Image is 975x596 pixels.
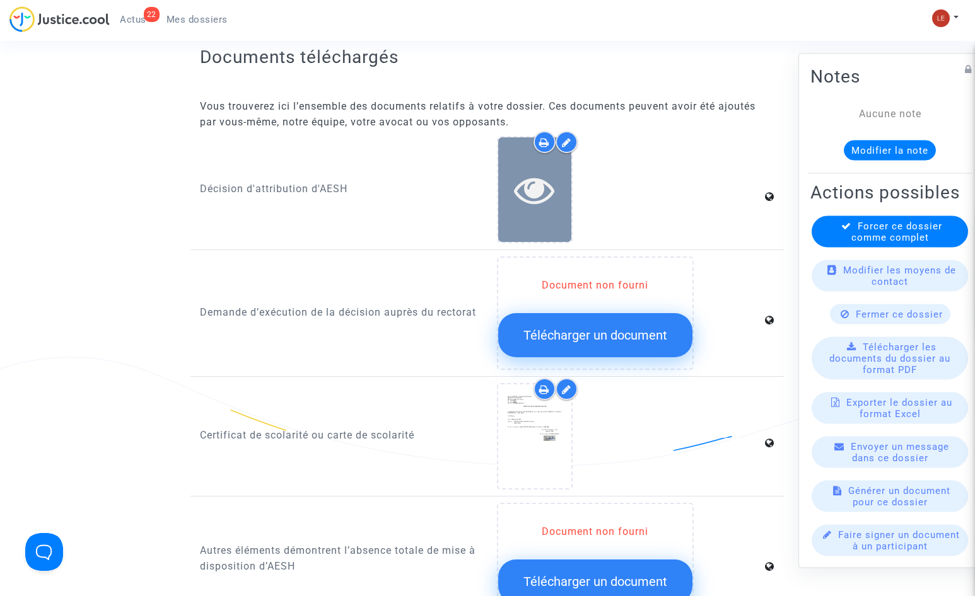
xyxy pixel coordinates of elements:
span: Forcer ce dossier comme complet [851,221,942,243]
span: Télécharger un document [523,574,667,589]
a: Mes dossiers [156,10,238,29]
span: Faire signer un document à un participant [838,529,960,552]
span: Actus [120,14,146,25]
p: Certificat de scolarité ou carte de scolarité [200,427,478,443]
img: jc-logo.svg [9,6,110,32]
span: Télécharger les documents du dossier au format PDF [829,341,950,375]
span: Vous trouverez ici l’ensemble des documents relatifs à votre dossier. Ces documents peuvent avoir... [200,100,756,128]
div: Aucune note [829,106,950,122]
div: Document non fourni [498,278,692,293]
h2: Documents téléchargés [200,46,774,68]
span: Mes dossiers [166,14,228,25]
span: Exporter le dossier au format Excel [846,397,952,420]
p: Demande d’exécution de la décision auprès du rectorat [200,304,478,320]
iframe: Help Scout Beacon - Open [25,533,63,571]
p: Autres éléments démontrent l’absence totale de mise à disposition d’AESH [200,542,478,574]
span: Fermer ce dossier [856,309,943,320]
p: Décision d'attribution d'AESH [200,181,478,197]
span: Générer un document pour ce dossier [848,485,950,508]
span: Télécharger un document [523,328,667,343]
img: 7d989c7df380ac848c7da5f314e8ff03 [932,9,950,27]
div: Document non fourni [498,524,692,539]
button: Modifier la note [844,140,936,161]
span: Envoyer un message dans ce dossier [851,441,949,464]
h2: Actions possibles [810,181,969,203]
button: Télécharger un document [498,313,692,357]
h2: Notes [810,66,969,88]
div: 22 [144,7,160,22]
span: Modifier les moyens de contact [843,265,956,287]
a: 22Actus [110,10,156,29]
